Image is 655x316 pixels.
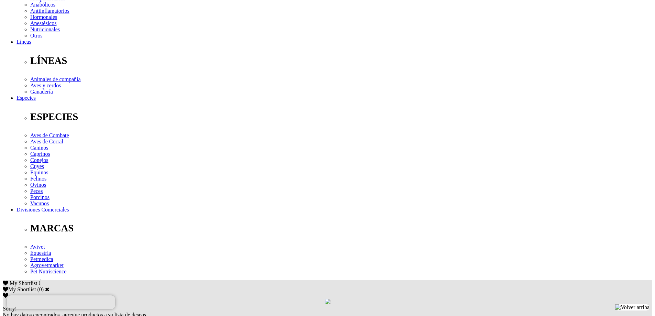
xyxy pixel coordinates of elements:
[30,200,49,206] a: Vacunos
[30,182,46,188] a: Ovinos
[30,256,53,262] a: Petmedica
[30,176,46,182] a: Felinos
[30,132,69,138] a: Aves de Combate
[615,304,649,310] img: Volver arriba
[39,286,42,292] label: 0
[30,157,48,163] a: Conejos
[30,163,44,169] a: Cuyes
[30,145,48,151] a: Caninos
[30,2,55,8] a: Anabólicos
[30,14,57,20] a: Hormonales
[17,207,69,213] a: Divisiones Comerciales
[37,286,44,292] span: ( )
[30,139,63,144] a: Aves de Corral
[30,250,51,256] a: Equestria
[7,295,115,309] iframe: Brevo live chat
[30,33,43,39] a: Otros
[30,151,50,157] a: Caprinos
[30,222,652,234] p: MARCAS
[30,194,50,200] a: Porcinos
[3,306,17,312] span: Sorry!
[3,286,36,292] label: My Shortlist
[17,39,31,45] a: Líneas
[30,20,56,26] a: Anestésicos
[30,89,53,95] a: Ganadería
[30,55,652,66] p: LÍNEAS
[30,244,45,250] a: Avivet
[45,286,50,292] a: Cerrar
[30,269,66,274] a: Pet Nutriscience
[10,280,37,286] span: My Shortlist
[39,280,41,286] span: 0
[325,299,330,304] img: loading.gif
[30,188,43,194] a: Peces
[30,111,652,122] p: ESPECIES
[30,76,81,82] a: Animales de compañía
[30,26,60,32] a: Nutricionales
[30,83,61,88] a: Aves y cerdos
[30,262,64,268] a: Agrovetmarket
[30,8,69,14] a: Antiinflamatorios
[17,95,36,101] a: Especies
[30,170,48,175] a: Equinos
